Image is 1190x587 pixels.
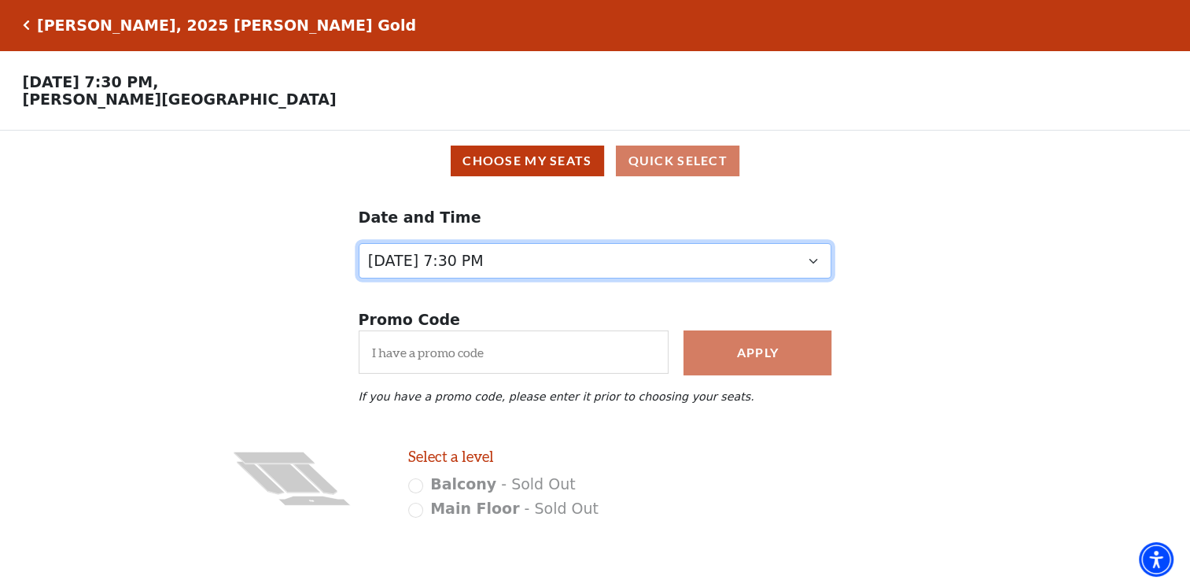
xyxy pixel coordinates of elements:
[359,308,832,331] p: Promo Code
[359,206,832,229] p: Date and Time
[408,448,683,466] h2: Select a level
[359,330,669,374] input: I have a promo code
[451,146,604,176] button: Choose My Seats
[501,475,575,493] span: - Sold Out
[430,475,496,493] span: Balcony
[430,500,519,517] span: Main Floor
[359,390,832,403] p: If you have a promo code, please enter it prior to choosing your seats.
[23,20,30,31] a: Click here to go back to filters
[234,452,315,463] g: Balcony - Seats Available: 1
[37,17,416,35] h5: [PERSON_NAME], 2025 [PERSON_NAME] Gold
[308,499,315,501] text: Stage
[237,461,337,494] g: Main Floor - Seats Available: 1
[1139,542,1173,577] div: Accessibility Menu
[524,500,598,517] span: - Sold Out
